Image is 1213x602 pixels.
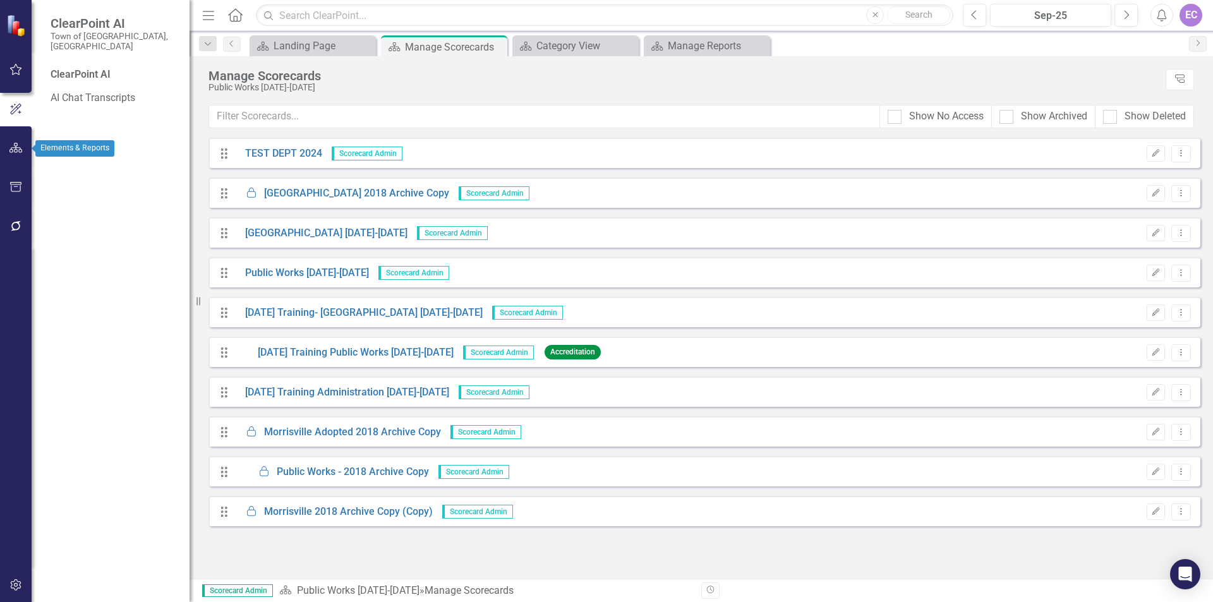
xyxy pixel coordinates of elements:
[236,186,449,201] a: [GEOGRAPHIC_DATA] 2018 Archive Copy
[208,83,1159,92] div: Public Works [DATE]-[DATE]
[236,385,449,400] a: [DATE] Training Administration [DATE]-[DATE]
[274,38,373,54] div: Landing Page
[887,6,950,24] button: Search
[905,9,932,20] span: Search
[417,226,488,240] span: Scorecard Admin
[438,465,509,479] span: Scorecard Admin
[208,69,1159,83] div: Manage Scorecards
[647,38,767,54] a: Manage Reports
[236,465,429,479] a: Public Works - 2018 Archive Copy
[236,425,441,440] a: Morrisville Adopted 2018 Archive Copy
[51,31,177,52] small: Town of [GEOGRAPHIC_DATA], [GEOGRAPHIC_DATA]
[994,8,1107,23] div: Sep-25
[51,68,177,82] div: ClearPoint AI
[990,4,1111,27] button: Sep-25
[1180,4,1202,27] button: EC
[536,38,636,54] div: Category View
[6,15,28,37] img: ClearPoint Strategy
[256,4,953,27] input: Search ClearPoint...
[1021,109,1087,124] div: Show Archived
[51,16,177,31] span: ClearPoint AI
[202,584,273,597] span: Scorecard Admin
[1170,559,1200,589] div: Open Intercom Messenger
[51,91,177,105] a: AI Chat Transcripts
[516,38,636,54] a: Category View
[909,109,984,124] div: Show No Access
[459,385,529,399] span: Scorecard Admin
[236,505,433,519] a: Morrisville 2018 Archive Copy (Copy)
[236,147,322,161] a: TEST DEPT 2024
[253,38,373,54] a: Landing Page
[492,306,563,320] span: Scorecard Admin
[463,346,534,359] span: Scorecard Admin
[236,226,407,241] a: [GEOGRAPHIC_DATA] [DATE]-[DATE]
[279,584,692,598] div: » Manage Scorecards
[1125,109,1186,124] div: Show Deleted
[297,584,419,596] a: Public Works [DATE]-[DATE]
[442,505,513,519] span: Scorecard Admin
[35,140,114,157] div: Elements & Reports
[668,38,767,54] div: Manage Reports
[378,266,449,280] span: Scorecard Admin
[459,186,529,200] span: Scorecard Admin
[545,345,601,359] span: Accreditation
[450,425,521,439] span: Scorecard Admin
[236,346,454,360] a: [DATE] Training Public Works [DATE]-[DATE]
[236,306,483,320] a: [DATE] Training- [GEOGRAPHIC_DATA] [DATE]-[DATE]
[236,266,369,280] a: Public Works [DATE]-[DATE]
[332,147,402,160] span: Scorecard Admin
[405,39,504,55] div: Manage Scorecards
[208,105,880,128] input: Filter Scorecards...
